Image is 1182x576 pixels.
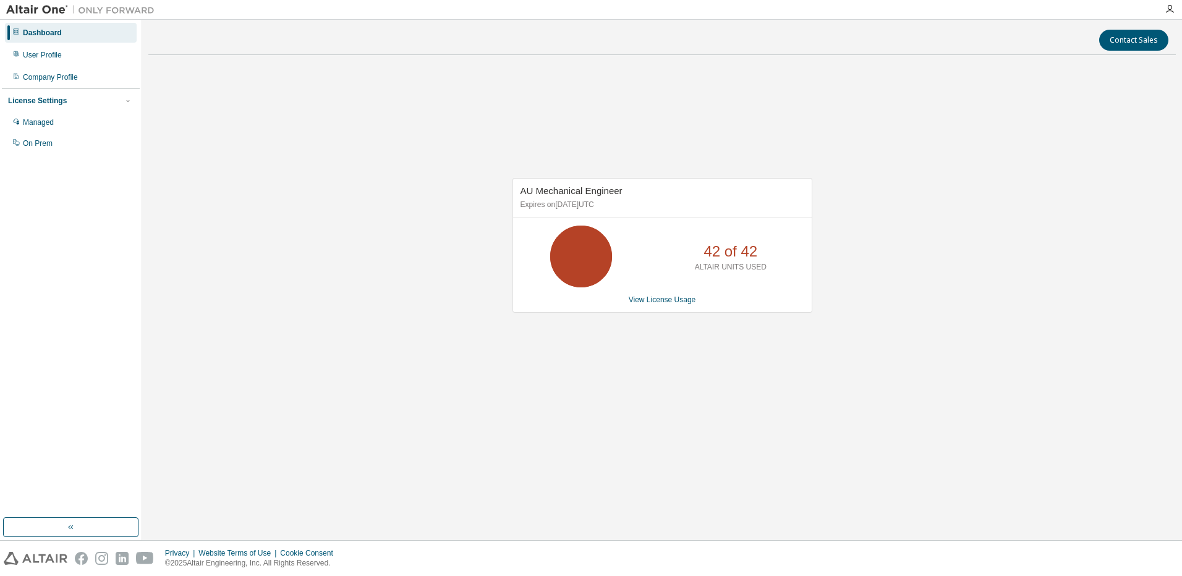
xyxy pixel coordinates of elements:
[521,200,801,210] p: Expires on [DATE] UTC
[8,96,67,106] div: License Settings
[1099,30,1168,51] button: Contact Sales
[521,185,623,196] span: AU Mechanical Engineer
[198,548,280,558] div: Website Terms of Use
[116,552,129,565] img: linkedin.svg
[75,552,88,565] img: facebook.svg
[165,558,341,569] p: © 2025 Altair Engineering, Inc. All Rights Reserved.
[23,28,62,38] div: Dashboard
[23,138,53,148] div: On Prem
[280,548,340,558] div: Cookie Consent
[695,262,767,273] p: ALTAIR UNITS USED
[95,552,108,565] img: instagram.svg
[704,241,757,262] p: 42 of 42
[4,552,67,565] img: altair_logo.svg
[23,72,78,82] div: Company Profile
[136,552,154,565] img: youtube.svg
[23,117,54,127] div: Managed
[165,548,198,558] div: Privacy
[23,50,62,60] div: User Profile
[629,295,696,304] a: View License Usage
[6,4,161,16] img: Altair One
